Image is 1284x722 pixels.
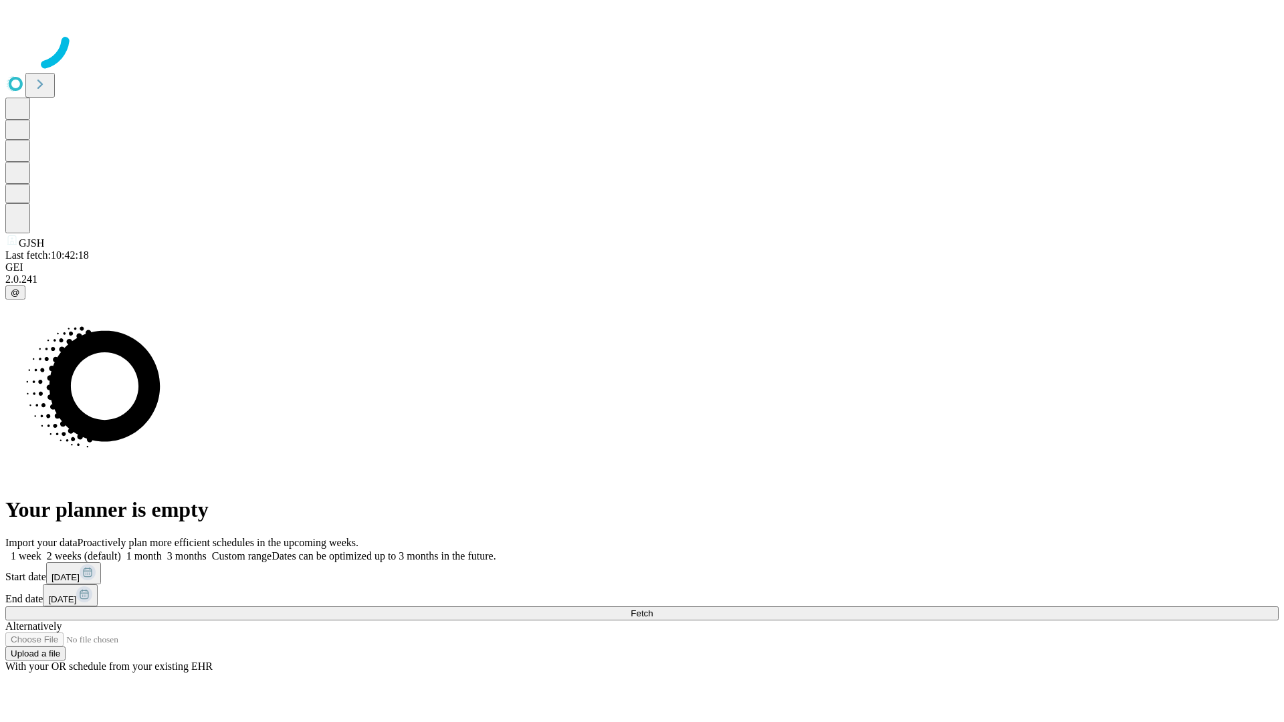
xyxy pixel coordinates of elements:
[5,606,1279,620] button: Fetch
[5,620,62,632] span: Alternatively
[78,537,358,548] span: Proactively plan more efficient schedules in the upcoming weeks.
[19,237,44,249] span: GJSH
[48,594,76,604] span: [DATE]
[46,562,101,584] button: [DATE]
[167,550,207,562] span: 3 months
[5,497,1279,522] h1: Your planner is empty
[47,550,121,562] span: 2 weeks (default)
[5,261,1279,273] div: GEI
[43,584,98,606] button: [DATE]
[51,572,80,582] span: [DATE]
[126,550,162,562] span: 1 month
[5,660,213,672] span: With your OR schedule from your existing EHR
[5,646,66,660] button: Upload a file
[272,550,496,562] span: Dates can be optimized up to 3 months in the future.
[11,550,41,562] span: 1 week
[5,537,78,548] span: Import your data
[5,562,1279,584] div: Start date
[11,287,20,297] span: @
[5,285,25,299] button: @
[5,584,1279,606] div: End date
[5,249,89,261] span: Last fetch: 10:42:18
[631,608,653,618] span: Fetch
[5,273,1279,285] div: 2.0.241
[212,550,272,562] span: Custom range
